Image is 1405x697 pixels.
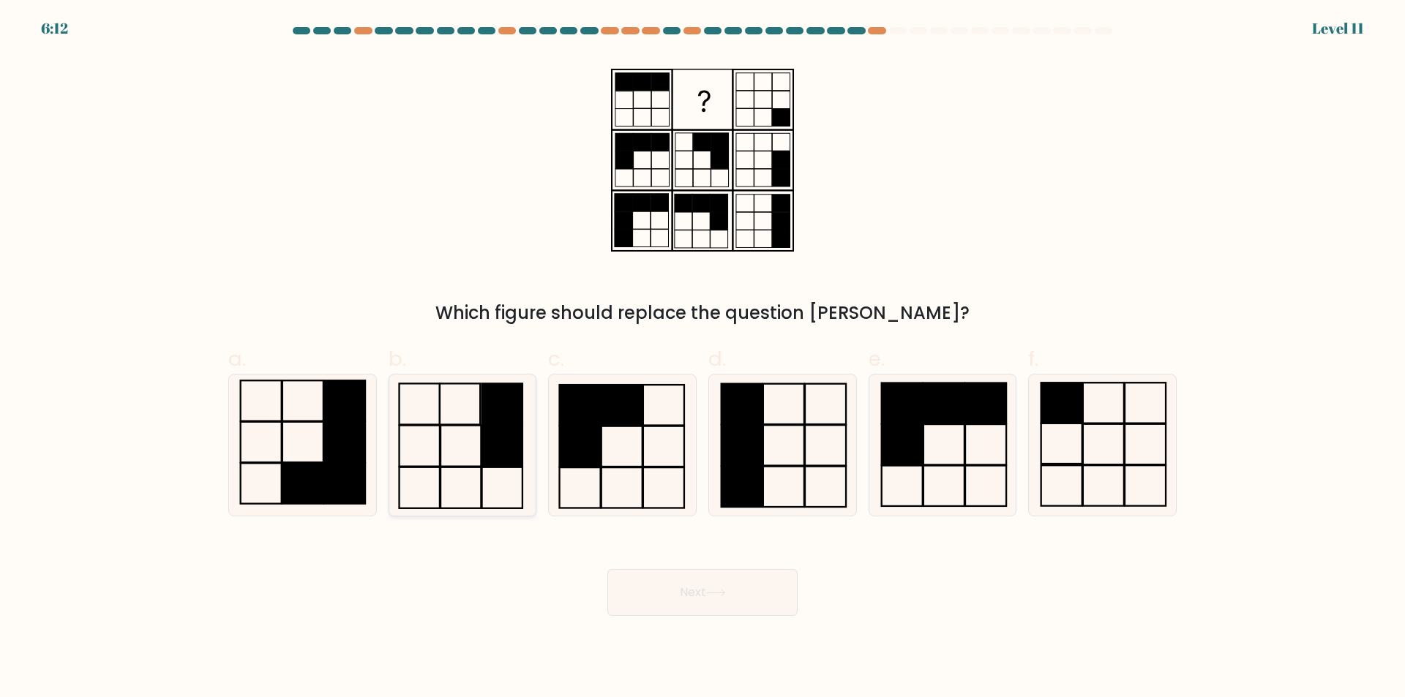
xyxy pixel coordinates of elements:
div: Level 11 [1312,18,1364,39]
span: f. [1028,344,1038,373]
span: a. [228,344,246,373]
span: b. [389,344,406,373]
span: e. [869,344,885,373]
span: d. [708,344,726,373]
span: c. [548,344,564,373]
div: 6:12 [41,18,68,39]
button: Next [607,569,798,616]
div: Which figure should replace the question [PERSON_NAME]? [237,300,1168,326]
